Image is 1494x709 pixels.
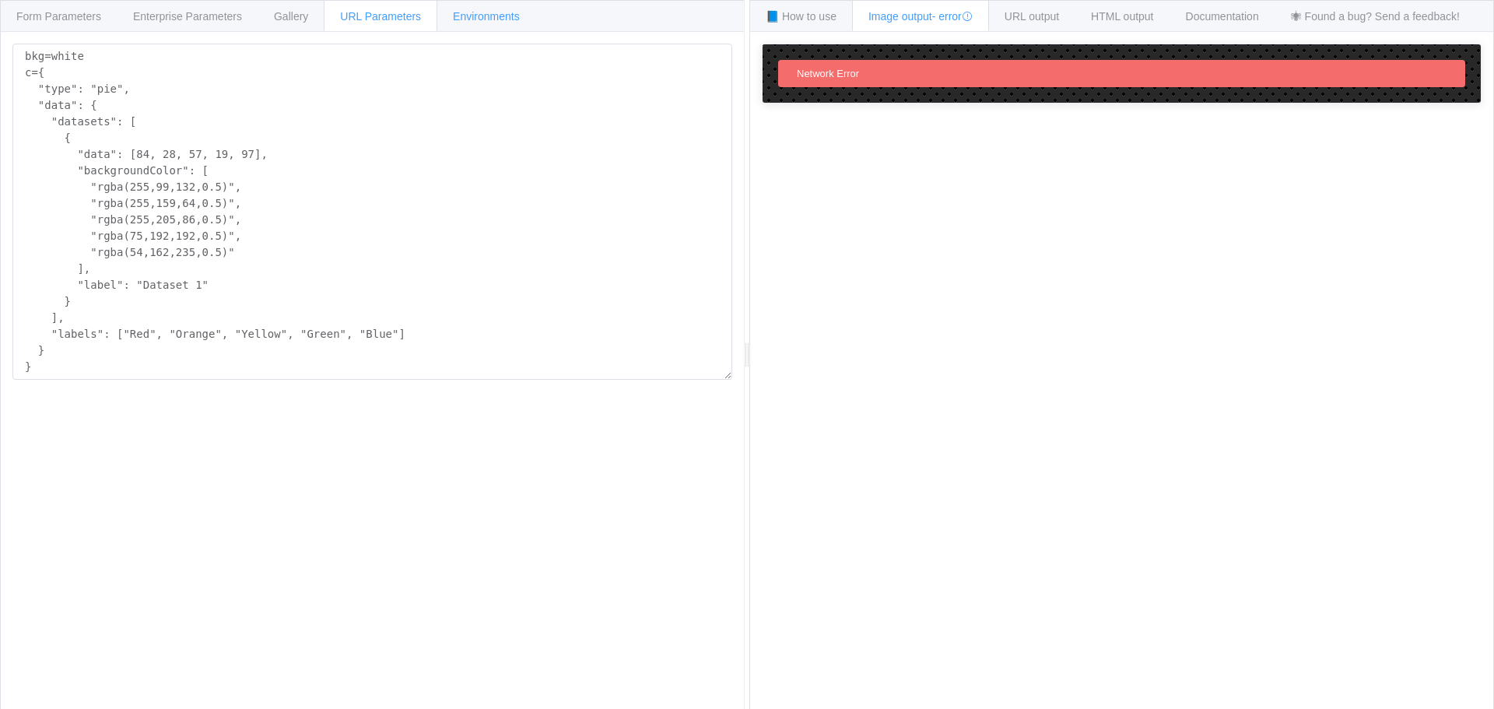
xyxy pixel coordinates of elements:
span: HTML output [1091,10,1153,23]
span: Image output [868,10,973,23]
span: - error [932,10,973,23]
span: 🕷 Found a bug? Send a feedback! [1291,10,1460,23]
span: 📘 How to use [766,10,836,23]
span: Network Error [797,68,859,79]
span: URL output [1005,10,1059,23]
span: Form Parameters [16,10,101,23]
span: Gallery [274,10,308,23]
span: Environments [453,10,520,23]
span: Enterprise Parameters [133,10,242,23]
span: URL Parameters [340,10,421,23]
span: Documentation [1186,10,1259,23]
